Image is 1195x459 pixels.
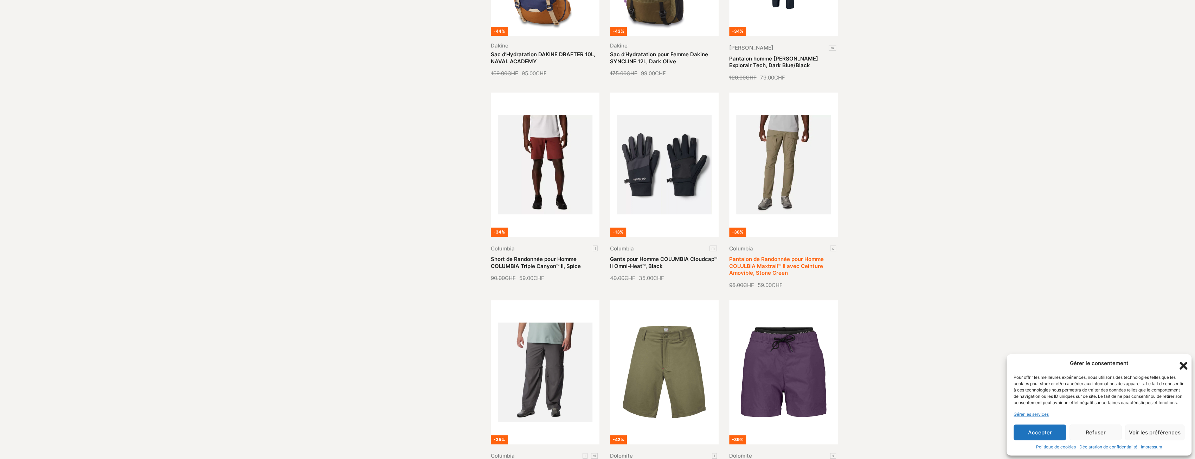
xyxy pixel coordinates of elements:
[491,51,595,65] a: Sac d’Hydratation DAKINE DRAFTER 10L, NAVAL ACADEMY
[1125,425,1184,440] button: Voir les préférences
[610,256,717,269] a: Gants pour Homme COLUMBIA Cloudcap™ II Omni-Heat™, Black
[729,256,824,276] a: Pantalon de Randonnée pour Homme COLULBIA Maxtrail™ II avec Ceinture Amovible, Stone Green
[1069,425,1122,440] button: Refuser
[1014,425,1066,440] button: Accepter
[610,51,708,65] a: Sac d’Hydratation pour Femme Dakine SYNCLINE 12L, Dark Olive
[1014,411,1049,417] a: Gérer les services
[729,55,818,69] a: Pantalon homme [PERSON_NAME] Explorair Tech, Dark Blue/Black
[1036,444,1076,450] a: Politique de cookies
[1070,359,1129,368] div: Gérer le consentement
[1141,444,1162,450] a: Impressum
[1177,360,1184,367] div: Fermer la boîte de dialogue
[1079,444,1137,450] a: Déclaration de confidentialité
[1014,374,1184,406] div: Pour offrir les meilleures expériences, nous utilisons des technologies telles que les cookies po...
[491,256,581,269] a: Short de Randonnée pour Homme COLUMBIA Triple Canyon™ II, Spice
